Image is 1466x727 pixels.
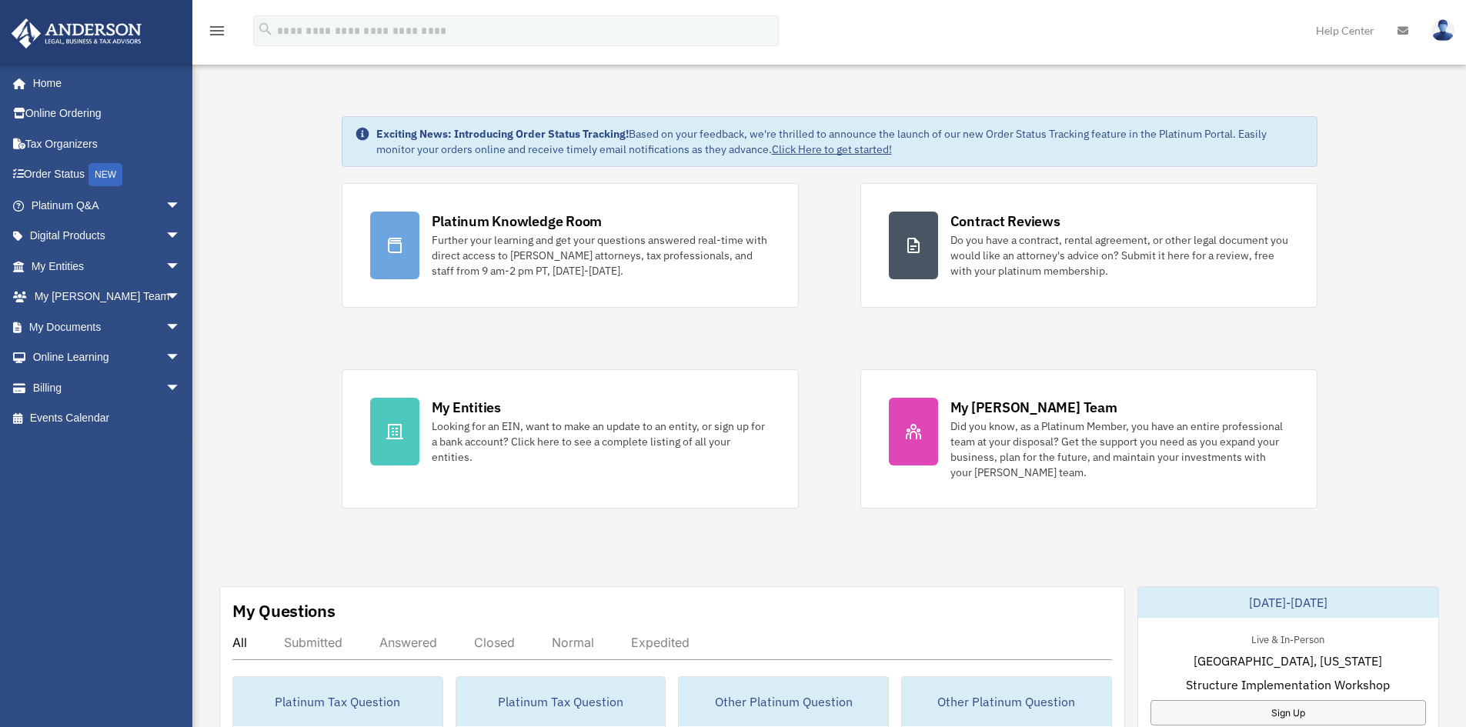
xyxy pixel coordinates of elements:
[456,677,666,726] div: Platinum Tax Question
[257,21,274,38] i: search
[474,635,515,650] div: Closed
[679,677,888,726] div: Other Platinum Question
[165,342,196,374] span: arrow_drop_down
[1431,19,1454,42] img: User Pic
[7,18,146,48] img: Anderson Advisors Platinum Portal
[902,677,1111,726] div: Other Platinum Question
[772,142,892,156] a: Click Here to get started!
[950,232,1289,278] div: Do you have a contract, rental agreement, or other legal document you would like an attorney's ad...
[233,677,442,726] div: Platinum Tax Question
[11,342,204,373] a: Online Learningarrow_drop_down
[11,98,204,129] a: Online Ordering
[232,599,336,622] div: My Questions
[11,128,204,159] a: Tax Organizers
[11,68,196,98] a: Home
[11,372,204,403] a: Billingarrow_drop_down
[165,251,196,282] span: arrow_drop_down
[11,282,204,312] a: My [PERSON_NAME] Teamarrow_drop_down
[208,27,226,40] a: menu
[1186,675,1390,694] span: Structure Implementation Workshop
[1138,587,1438,618] div: [DATE]-[DATE]
[11,221,204,252] a: Digital Productsarrow_drop_down
[232,635,247,650] div: All
[11,312,204,342] a: My Documentsarrow_drop_down
[552,635,594,650] div: Normal
[379,635,437,650] div: Answered
[432,398,501,417] div: My Entities
[631,635,690,650] div: Expedited
[11,251,204,282] a: My Entitiesarrow_drop_down
[1194,652,1382,670] span: [GEOGRAPHIC_DATA], [US_STATE]
[165,372,196,404] span: arrow_drop_down
[860,183,1317,308] a: Contract Reviews Do you have a contract, rental agreement, or other legal document you would like...
[284,635,342,650] div: Submitted
[165,282,196,313] span: arrow_drop_down
[432,419,770,465] div: Looking for an EIN, want to make an update to an entity, or sign up for a bank account? Click her...
[860,369,1317,509] a: My [PERSON_NAME] Team Did you know, as a Platinum Member, you have an entire professional team at...
[950,212,1060,231] div: Contract Reviews
[342,369,799,509] a: My Entities Looking for an EIN, want to make an update to an entity, or sign up for a bank accoun...
[342,183,799,308] a: Platinum Knowledge Room Further your learning and get your questions answered real-time with dire...
[950,419,1289,480] div: Did you know, as a Platinum Member, you have an entire professional team at your disposal? Get th...
[165,312,196,343] span: arrow_drop_down
[11,190,204,221] a: Platinum Q&Aarrow_drop_down
[208,22,226,40] i: menu
[11,403,204,434] a: Events Calendar
[11,159,204,191] a: Order StatusNEW
[1150,700,1426,725] a: Sign Up
[376,127,629,141] strong: Exciting News: Introducing Order Status Tracking!
[1239,630,1337,646] div: Live & In-Person
[88,163,122,186] div: NEW
[432,232,770,278] div: Further your learning and get your questions answered real-time with direct access to [PERSON_NAM...
[432,212,603,231] div: Platinum Knowledge Room
[950,398,1117,417] div: My [PERSON_NAME] Team
[165,190,196,222] span: arrow_drop_down
[376,126,1304,157] div: Based on your feedback, we're thrilled to announce the launch of our new Order Status Tracking fe...
[165,221,196,252] span: arrow_drop_down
